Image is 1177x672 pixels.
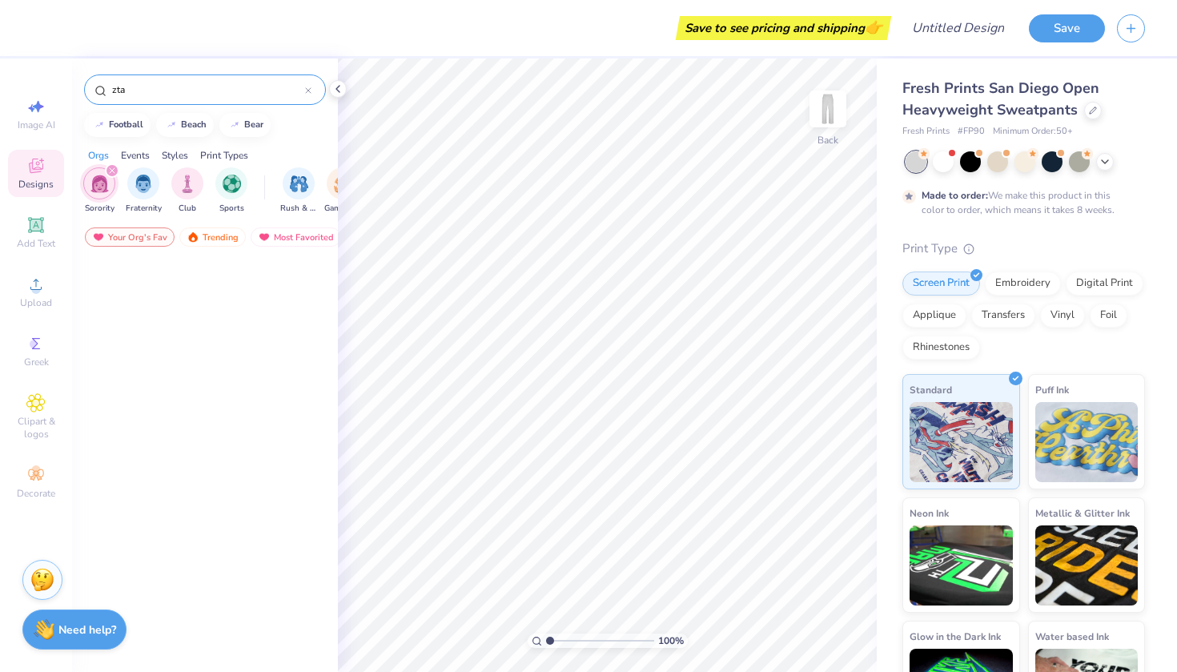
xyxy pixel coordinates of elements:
span: Sports [219,203,244,215]
div: Rhinestones [902,336,980,360]
div: filter for Fraternity [126,167,162,215]
img: most_fav.gif [92,231,105,243]
span: Club [179,203,196,215]
span: Sorority [85,203,114,215]
img: Fraternity Image [135,175,152,193]
div: filter for Sports [215,167,247,215]
button: filter button [126,167,162,215]
div: bear [244,120,263,129]
strong: Need help? [58,622,116,638]
div: beach [181,120,207,129]
span: Designs [18,178,54,191]
img: Sorority Image [90,175,109,193]
img: Back [812,93,844,125]
div: Most Favorited [251,227,341,247]
span: Minimum Order: 50 + [993,125,1073,139]
span: Fraternity [126,203,162,215]
span: Rush & Bid [280,203,317,215]
div: filter for Club [171,167,203,215]
button: filter button [215,167,247,215]
span: Greek [24,356,49,368]
div: Styles [162,148,188,163]
span: Fresh Prints [902,125,950,139]
div: Orgs [88,148,109,163]
span: Puff Ink [1035,381,1069,398]
img: Standard [910,402,1013,482]
div: Back [817,133,838,147]
div: Digital Print [1066,272,1143,296]
img: trend_line.gif [165,120,178,130]
button: football [84,113,151,137]
span: Standard [910,381,952,398]
span: Neon Ink [910,505,949,521]
span: Clipart & logos [8,415,64,441]
span: Glow in the Dark Ink [910,628,1001,645]
div: Trending [179,227,246,247]
span: Add Text [17,237,55,250]
div: Screen Print [902,272,980,296]
span: Metallic & Glitter Ink [1035,505,1130,521]
span: 100 % [658,634,684,648]
img: trending.gif [187,231,199,243]
img: trend_line.gif [93,120,106,130]
button: filter button [83,167,115,215]
span: Decorate [17,487,55,500]
img: Game Day Image [334,175,352,193]
div: Applique [902,304,966,328]
img: Puff Ink [1035,402,1139,482]
span: Fresh Prints San Diego Open Heavyweight Sweatpants [902,78,1099,119]
div: We make this product in this color to order, which means it takes 8 weeks. [922,188,1119,217]
strong: Made to order: [922,189,988,202]
div: football [109,120,143,129]
div: Print Types [200,148,248,163]
div: Embroidery [985,272,1061,296]
button: filter button [324,167,361,215]
input: Try "Alpha" [110,82,305,98]
span: Upload [20,296,52,309]
span: 👉 [865,18,882,37]
div: Your Org's Fav [85,227,175,247]
img: Club Image [179,175,196,193]
div: Transfers [971,304,1035,328]
img: trend_line.gif [228,120,241,130]
button: bear [219,113,271,137]
span: Image AI [18,119,55,131]
div: filter for Game Day [324,167,361,215]
div: filter for Sorority [83,167,115,215]
button: filter button [171,167,203,215]
div: Print Type [902,239,1145,258]
img: Sports Image [223,175,241,193]
div: Events [121,148,150,163]
button: Save [1029,14,1105,42]
div: Save to see pricing and shipping [680,16,887,40]
div: Foil [1090,304,1127,328]
span: # FP90 [958,125,985,139]
span: Water based Ink [1035,628,1109,645]
button: filter button [280,167,317,215]
span: Game Day [324,203,361,215]
div: Vinyl [1040,304,1085,328]
button: beach [156,113,214,137]
img: Neon Ink [910,525,1013,606]
input: Untitled Design [899,12,1017,44]
img: Rush & Bid Image [290,175,308,193]
img: most_fav.gif [258,231,271,243]
div: filter for Rush & Bid [280,167,317,215]
img: Metallic & Glitter Ink [1035,525,1139,606]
